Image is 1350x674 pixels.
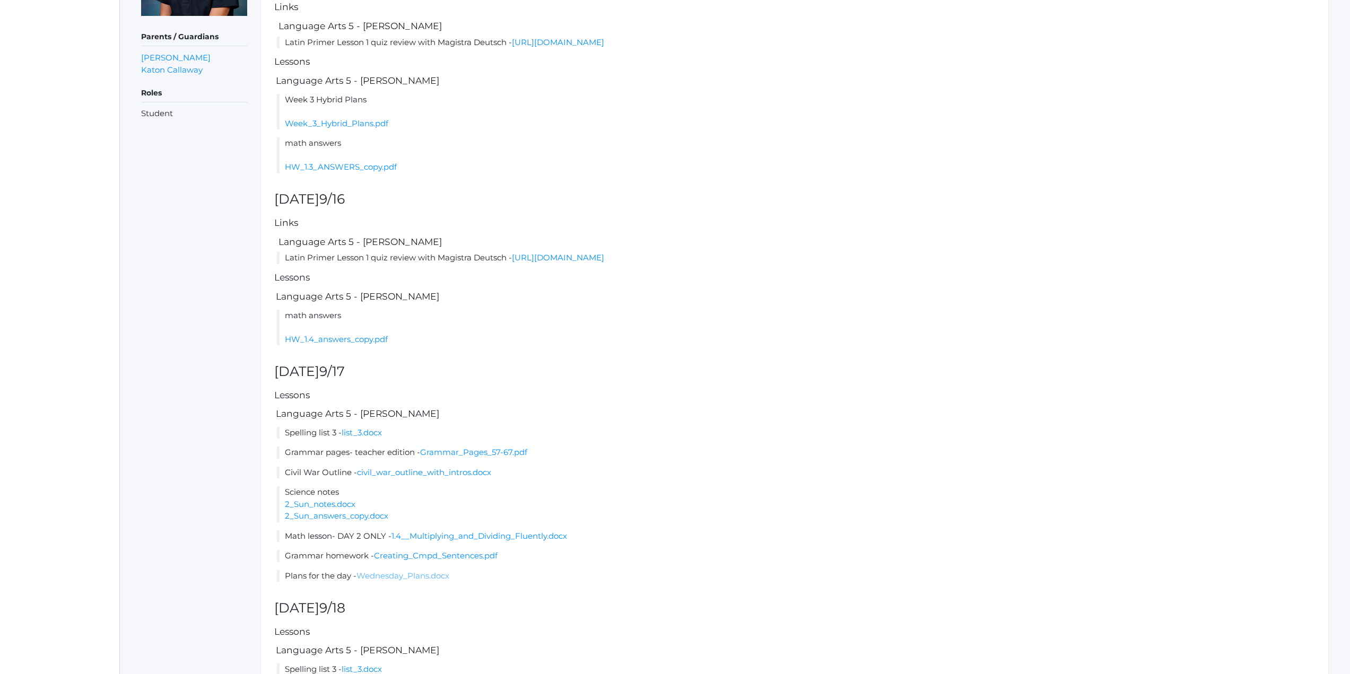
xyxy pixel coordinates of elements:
[277,137,1315,173] li: math answers
[274,192,1315,207] h2: [DATE]
[319,363,345,379] span: 9/17
[277,486,1315,522] li: Science notes
[274,76,1315,86] h5: Language Arts 5 - [PERSON_NAME]
[357,467,491,477] a: civil_war_outline_with_intros.docx
[277,237,1315,247] h5: Language Arts 5 - [PERSON_NAME]
[285,334,388,344] a: HW_1.4_answers_copy.pdf
[274,645,1315,655] h5: Language Arts 5 - [PERSON_NAME]
[274,627,1315,637] h5: Lessons
[274,2,1315,12] h5: Links
[141,28,247,46] h5: Parents / Guardians
[277,252,1315,264] li: Latin Primer Lesson 1 quiz review with Magistra Deutsch -
[512,252,604,262] a: [URL][DOMAIN_NAME]
[141,64,203,76] a: Katon Callaway
[285,118,388,128] a: Week_3_Hybrid_Plans.pdf
[274,601,1315,616] h2: [DATE]
[277,94,1315,130] li: Week 3 Hybrid Plans
[274,409,1315,419] h5: Language Arts 5 - [PERSON_NAME]
[356,571,449,581] a: Wednesday_Plans.docx
[342,664,382,674] a: list_3.docx
[374,550,498,561] a: Creating_Cmpd_Sentences.pdf
[277,550,1315,562] li: Grammar homework -
[274,390,1315,400] h5: Lessons
[285,162,397,172] a: HW_1.3_ANSWERS_copy.pdf
[141,108,247,120] li: Student
[274,364,1315,379] h2: [DATE]
[285,499,355,509] a: 2_Sun_notes.docx
[277,467,1315,479] li: Civil War Outline -
[274,292,1315,302] h5: Language Arts 5 - [PERSON_NAME]
[277,427,1315,439] li: Spelling list 3 -
[141,84,247,102] h5: Roles
[391,531,567,541] a: 1.4__Multiplying_and_Dividing_Fluently.docx
[420,447,527,457] a: Grammar_Pages_57-67.pdf
[274,273,1315,283] h5: Lessons
[512,37,604,47] a: [URL][DOMAIN_NAME]
[277,570,1315,582] li: Plans for the day -
[277,37,1315,49] li: Latin Primer Lesson 1 quiz review with Magistra Deutsch -
[285,511,388,521] a: 2_Sun_answers_copy.docx
[319,191,345,207] span: 9/16
[277,21,1315,31] h5: Language Arts 5 - [PERSON_NAME]
[277,530,1315,542] li: Math lesson- DAY 2 ONLY -
[277,310,1315,346] li: math answers
[274,57,1315,67] h5: Lessons
[342,427,382,437] a: list_3.docx
[274,218,1315,228] h5: Links
[141,51,211,64] a: [PERSON_NAME]
[277,447,1315,459] li: Grammar pages- teacher edition -
[319,600,345,616] span: 9/18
